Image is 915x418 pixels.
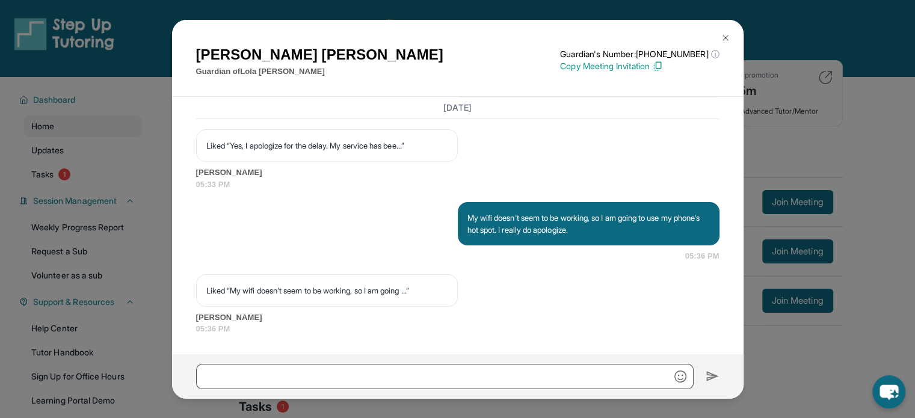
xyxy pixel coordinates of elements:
[872,375,905,408] button: chat-button
[652,61,663,72] img: Copy Icon
[706,369,719,384] img: Send icon
[196,323,719,335] span: 05:36 PM
[196,167,719,179] span: [PERSON_NAME]
[710,48,719,60] span: ⓘ
[206,284,448,297] p: Liked “My wifi doesn't seem to be working, so I am going …”
[196,102,719,114] h3: [DATE]
[196,179,719,191] span: 05:33 PM
[685,250,719,262] span: 05:36 PM
[196,44,443,66] h1: [PERSON_NAME] [PERSON_NAME]
[206,140,448,152] p: Liked “Yes, I apologize for the delay. My service has bee…”
[196,66,443,78] p: Guardian of Lola [PERSON_NAME]
[721,33,730,43] img: Close Icon
[196,312,719,324] span: [PERSON_NAME]
[560,48,719,60] p: Guardian's Number: [PHONE_NUMBER]
[674,370,686,383] img: Emoji
[560,60,719,72] p: Copy Meeting Invitation
[467,212,710,236] p: My wifi doesn't seem to be working, so I am going to use my phone's hot spot. I really do apologize.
